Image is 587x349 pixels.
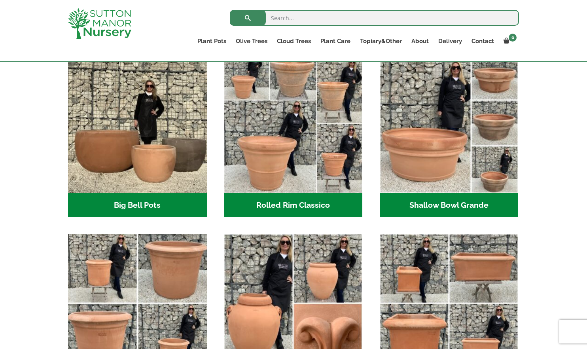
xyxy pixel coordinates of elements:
h2: Shallow Bowl Grande [380,193,519,218]
a: Plant Care [316,36,355,47]
a: 0 [499,36,519,47]
a: Cloud Trees [272,36,316,47]
img: logo [68,8,131,39]
a: Visit product category Shallow Bowl Grande [380,54,519,217]
img: Shallow Bowl Grande [380,54,519,193]
img: Big Bell Pots [68,54,207,193]
a: About [407,36,434,47]
h2: Big Bell Pots [68,193,207,218]
a: Delivery [434,36,467,47]
a: Topiary&Other [355,36,407,47]
span: 0 [509,34,517,42]
h2: Rolled Rim Classico [224,193,363,218]
img: Rolled Rim Classico [224,54,363,193]
a: Visit product category Rolled Rim Classico [224,54,363,217]
a: Contact [467,36,499,47]
a: Visit product category Big Bell Pots [68,54,207,217]
a: Olive Trees [231,36,272,47]
input: Search... [230,10,519,26]
a: Plant Pots [193,36,231,47]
